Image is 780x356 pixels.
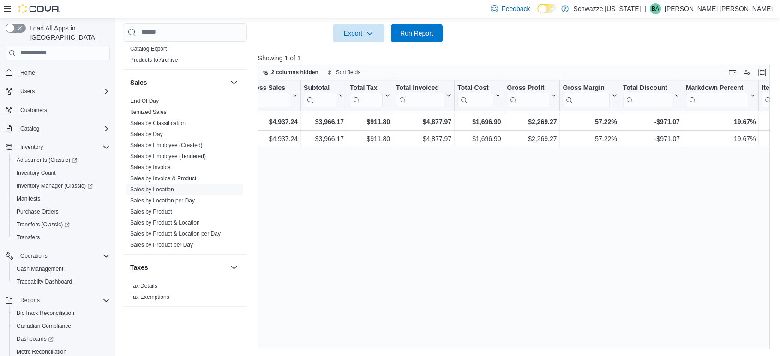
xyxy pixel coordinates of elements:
a: Traceabilty Dashboard [13,276,76,287]
a: Catalog Export [130,46,167,52]
p: Showing 1 of 1 [258,53,775,63]
div: $911.80 [350,116,390,127]
div: Subtotal [304,83,336,107]
span: Sales by Product & Location [130,219,200,226]
span: Sales by Employee (Created) [130,142,203,149]
input: Dark Mode [537,4,557,13]
div: $4,877.97 [396,116,451,127]
a: Sales by Location per Day [130,197,195,204]
span: Sales by Classification [130,119,186,127]
span: Purchase Orders [17,208,59,215]
button: Users [17,86,38,97]
a: Transfers (Classic) [9,218,114,231]
p: [PERSON_NAME] [PERSON_NAME] [665,3,773,14]
button: Keyboard shortcuts [727,67,738,78]
span: Manifests [17,195,40,202]
a: Cash Management [13,263,67,274]
div: Sales [123,95,247,254]
button: Total Tax [350,83,390,107]
a: Tax Details [130,283,157,289]
a: Sales by Day [130,131,163,137]
a: Inventory Manager (Classic) [13,180,96,191]
a: Home [17,67,39,78]
span: Export [338,24,379,42]
a: Sales by Product & Location per Day [130,231,221,237]
span: Sales by Employee (Tendered) [130,153,206,160]
a: End Of Day [130,98,159,104]
button: 2 columns hidden [258,67,322,78]
div: Markdown Percent [686,83,748,92]
a: Adjustments (Classic) [9,154,114,166]
span: Traceabilty Dashboard [17,278,72,285]
span: Traceabilty Dashboard [13,276,110,287]
button: Total Invoiced [396,83,451,107]
button: Inventory [17,142,47,153]
a: Inventory Count [13,167,60,178]
span: Adjustments (Classic) [13,154,110,166]
button: Gross Profit [507,83,557,107]
div: $4,937.24 [248,116,298,127]
button: BioTrack Reconciliation [9,307,114,320]
span: Inventory Manager (Classic) [13,180,110,191]
button: Operations [2,249,114,262]
span: Canadian Compliance [17,322,71,330]
span: Dashboards [17,335,54,343]
button: Customers [2,103,114,117]
button: Markdown Percent [686,83,756,107]
a: Sales by Invoice [130,164,170,171]
div: Markdown Percent [686,83,748,107]
div: Total Tax [350,83,383,92]
a: Purchase Orders [13,206,62,217]
a: Sales by Location [130,186,174,193]
span: Cash Management [17,265,63,273]
button: Inventory [2,141,114,154]
span: Catalog [20,125,39,132]
span: Transfers (Classic) [13,219,110,230]
button: Sales [228,77,240,88]
span: Inventory Count [13,167,110,178]
div: $3,966.17 [304,133,344,144]
button: Sort fields [323,67,364,78]
a: Sales by Product & Location [130,220,200,226]
button: Display options [742,67,753,78]
button: Gross Sales [248,83,298,107]
span: Feedback [502,4,530,13]
a: Sales by Invoice & Product [130,175,196,182]
a: Transfers (Classic) [13,219,73,230]
span: BioTrack Reconciliation [17,309,74,317]
span: Products to Archive [130,56,178,64]
span: Inventory [20,143,43,151]
span: Sort fields [336,69,360,76]
div: Gross Profit [507,83,549,92]
span: Canadian Compliance [13,320,110,332]
span: BA [652,3,659,14]
span: Inventory Manager (Classic) [17,182,93,190]
span: Catalog Export [130,45,167,53]
h3: Sales [130,78,147,87]
div: $1,696.90 [457,116,501,127]
span: Reports [20,297,40,304]
a: Tax Exemptions [130,294,169,300]
span: Customers [20,107,47,114]
span: Operations [17,250,110,261]
div: -$971.07 [623,116,679,127]
div: $4,877.97 [396,133,451,144]
a: Sales by Product [130,208,172,215]
a: Dashboards [13,333,57,344]
span: End Of Day [130,97,159,105]
button: Catalog [2,122,114,135]
a: Products to Archive [130,57,178,63]
a: Canadian Compliance [13,320,75,332]
div: Total Cost [457,83,493,107]
span: Transfers [13,232,110,243]
span: BioTrack Reconciliation [13,308,110,319]
div: 19.67% [686,116,756,127]
button: Catalog [17,123,43,134]
div: Products [123,43,247,69]
div: Subtotal [304,83,336,92]
span: Sales by Day [130,131,163,138]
